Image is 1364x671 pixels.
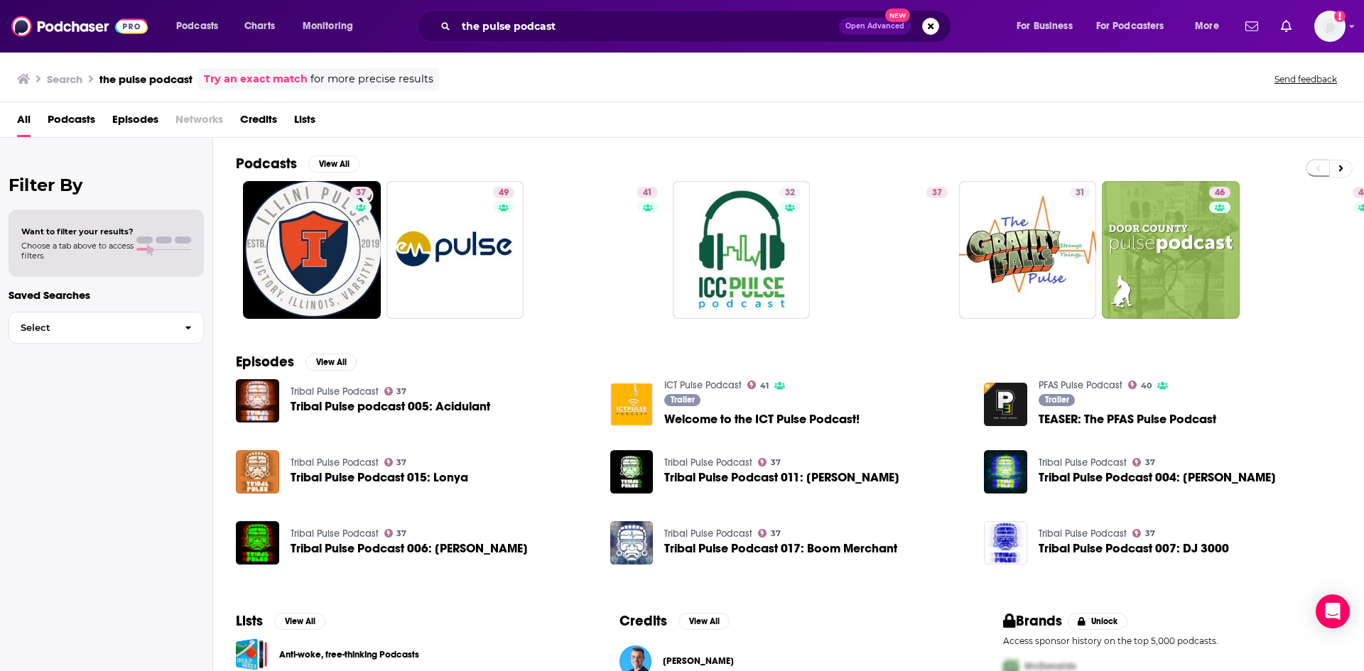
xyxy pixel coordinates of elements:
[303,16,353,36] span: Monitoring
[279,647,419,662] a: Anti-woke, free-thinking Podcasts
[1039,542,1229,555] a: Tribal Pulse Podcast 007: DJ 3000
[1087,15,1185,38] button: open menu
[384,458,407,467] a: 37
[1314,11,1346,42] img: User Profile
[291,528,379,540] a: Tribal Pulse Podcast
[48,108,95,137] a: Podcasts
[1039,528,1127,540] a: Tribal Pulse Podcast
[396,459,406,466] span: 37
[1195,16,1219,36] span: More
[664,542,897,555] span: Tribal Pulse Podcast 017: Boom Merchant
[9,323,173,332] span: Select
[637,187,658,198] a: 41
[291,542,528,555] span: Tribal Pulse Podcast 006: [PERSON_NAME]
[1128,381,1152,389] a: 40
[236,450,279,493] img: Tribal Pulse Podcast 015: Lonya
[47,72,82,86] h3: Search
[294,108,315,137] a: Lists
[350,187,372,198] a: 37
[671,395,695,404] span: Trailer
[236,638,268,670] a: Anti-woke, free-thinking Podcasts
[771,530,781,537] span: 37
[1209,187,1230,198] a: 46
[984,450,1027,493] img: Tribal Pulse Podcast 004: Johnny Kaos
[932,186,942,200] span: 37
[619,612,730,630] a: CreditsView All
[305,354,357,371] button: View All
[291,386,379,398] a: Tribal Pulse Podcast
[664,471,899,484] span: Tribal Pulse Podcast 011: [PERSON_NAME]
[771,459,781,466] span: 37
[310,71,433,87] span: for more precise results
[9,175,204,195] h2: Filter By
[610,450,654,493] img: Tribal Pulse Podcast 011: Johnny Kaos
[99,72,193,86] h3: the pulse podcast
[291,471,468,484] a: Tribal Pulse Podcast 015: Lonya
[643,186,652,200] span: 41
[291,400,490,413] a: Tribal Pulse podcast 005: Acidulant
[959,181,1097,319] a: 31
[493,187,514,198] a: 49
[610,521,654,564] img: Tribal Pulse Podcast 017: Boom Merchant
[845,23,904,30] span: Open Advanced
[673,181,811,319] a: 32
[1141,383,1152,389] span: 40
[664,413,860,425] a: Welcome to the ICT Pulse Podcast!
[308,156,359,173] button: View All
[664,379,742,391] a: ICT Pulse Podcast
[1076,186,1085,200] span: 31
[112,108,158,137] a: Episodes
[17,108,31,137] a: All
[1003,635,1341,646] p: Access sponsor history on the top 5,000 podcasts.
[1068,613,1128,630] button: Unlock
[9,312,204,344] button: Select
[11,13,148,40] img: Podchaser - Follow, Share and Rate Podcasts
[1215,186,1225,200] span: 46
[9,288,204,302] p: Saved Searches
[1145,459,1155,466] span: 37
[21,227,134,236] span: Want to filter your results?
[619,612,667,630] h2: Credits
[1039,413,1216,425] a: TEASER: The PFAS Pulse Podcast
[1045,395,1069,404] span: Trailer
[1270,73,1341,85] button: Send feedback
[204,71,308,87] a: Try an exact match
[1007,15,1090,38] button: open menu
[166,15,237,38] button: open menu
[758,458,781,467] a: 37
[984,383,1027,426] img: TEASER: The PFAS Pulse Podcast
[758,529,781,538] a: 37
[839,18,911,35] button: Open AdvancedNew
[1003,612,1062,630] h2: Brands
[274,613,325,630] button: View All
[293,15,372,38] button: open menu
[1102,181,1240,319] a: 46
[1039,379,1122,391] a: PFAS Pulse Podcast
[1314,11,1346,42] button: Show profile menu
[396,530,406,537] span: 37
[236,353,294,371] h2: Episodes
[1017,16,1073,36] span: For Business
[1039,471,1276,484] span: Tribal Pulse Podcast 004: [PERSON_NAME]
[384,529,407,538] a: 37
[1314,11,1346,42] span: Logged in as mmullin
[236,521,279,564] img: Tribal Pulse Podcast 006: Pole Folder
[779,187,801,198] a: 32
[236,612,263,630] h2: Lists
[760,383,769,389] span: 41
[984,521,1027,564] img: Tribal Pulse Podcast 007: DJ 3000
